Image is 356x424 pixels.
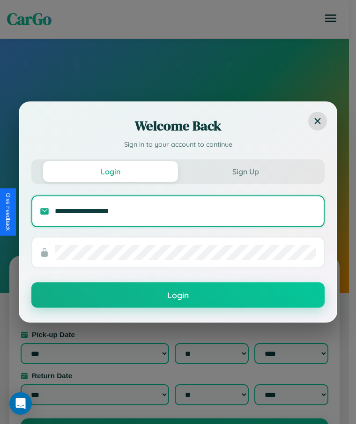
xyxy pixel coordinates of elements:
h2: Welcome Back [31,116,325,135]
p: Sign in to your account to continue [31,140,325,150]
button: Login [31,282,325,308]
div: Give Feedback [5,193,11,231]
button: Login [43,161,178,182]
button: Sign Up [178,161,313,182]
div: Open Intercom Messenger [9,392,32,415]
